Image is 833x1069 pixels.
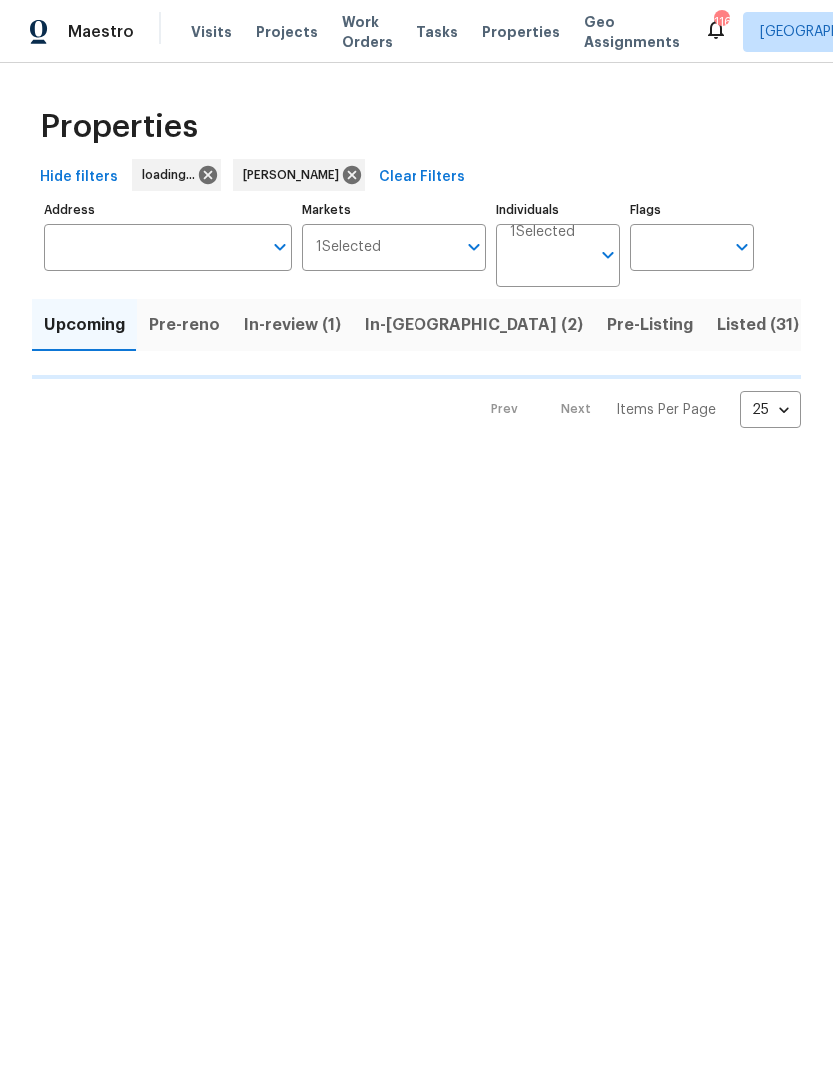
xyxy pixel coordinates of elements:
label: Address [44,204,292,216]
span: [PERSON_NAME] [243,165,347,185]
span: Properties [40,117,198,137]
button: Open [460,233,488,261]
span: 1 Selected [316,239,381,256]
div: [PERSON_NAME] [233,159,365,191]
label: Individuals [496,204,620,216]
div: loading... [132,159,221,191]
span: Pre-Listing [607,311,693,339]
span: Properties [482,22,560,42]
div: 116 [714,12,728,32]
span: loading... [142,165,203,185]
button: Open [728,233,756,261]
div: 25 [740,384,801,436]
p: Items Per Page [616,400,716,420]
span: Maestro [68,22,134,42]
span: Pre-reno [149,311,220,339]
span: Upcoming [44,311,125,339]
span: Visits [191,22,232,42]
span: 1 Selected [510,224,575,241]
span: In-[GEOGRAPHIC_DATA] (2) [365,311,583,339]
button: Clear Filters [371,159,473,196]
span: In-review (1) [244,311,341,339]
span: Listed (31) [717,311,799,339]
nav: Pagination Navigation [472,391,801,428]
button: Open [594,241,622,269]
span: Tasks [416,25,458,39]
span: Hide filters [40,165,118,190]
label: Markets [302,204,487,216]
span: Projects [256,22,318,42]
button: Open [266,233,294,261]
span: Clear Filters [379,165,465,190]
span: Geo Assignments [584,12,680,52]
button: Hide filters [32,159,126,196]
span: Work Orders [342,12,393,52]
label: Flags [630,204,754,216]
